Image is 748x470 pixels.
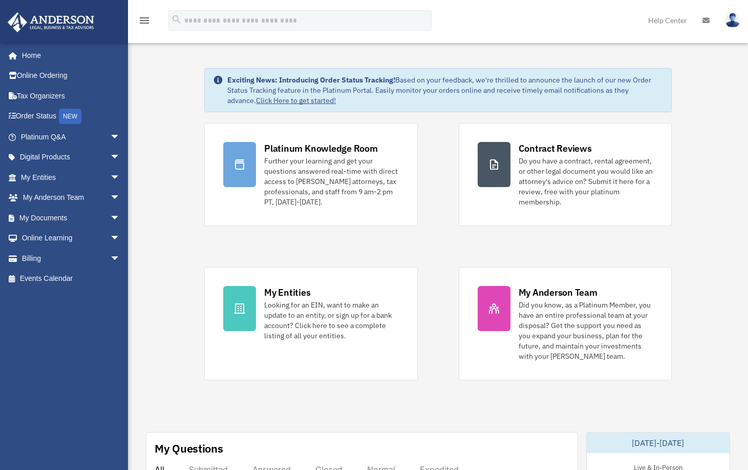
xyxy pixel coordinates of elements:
img: User Pic [725,13,740,28]
i: menu [138,14,151,27]
div: My Questions [155,441,223,456]
span: arrow_drop_down [110,147,131,168]
a: Order StatusNEW [7,106,136,127]
a: My Entitiesarrow_drop_down [7,167,136,188]
a: Events Calendar [7,269,136,289]
div: Further your learning and get your questions answered real-time with direct access to [PERSON_NAM... [264,156,398,207]
a: Tax Organizers [7,86,136,106]
div: NEW [59,109,81,124]
span: arrow_drop_down [110,248,131,269]
a: Digital Productsarrow_drop_down [7,147,136,168]
a: My Entities Looking for an EIN, want to make an update to an entity, or sign up for a bank accoun... [204,267,417,380]
div: Platinum Knowledge Room [264,142,378,155]
a: Click Here to get started! [256,96,336,105]
strong: Exciting News: Introducing Order Status Tracking! [227,75,395,85]
div: Based on your feedback, we're thrilled to announce the launch of our new Order Status Tracking fe... [227,75,663,106]
span: arrow_drop_down [110,208,131,229]
a: Billingarrow_drop_down [7,248,136,269]
div: My Anderson Team [519,286,597,299]
a: Online Learningarrow_drop_down [7,228,136,249]
a: Contract Reviews Do you have a contract, rental agreement, or other legal document you would like... [459,123,672,226]
div: Looking for an EIN, want to make an update to an entity, or sign up for a bank account? Click her... [264,300,398,341]
span: arrow_drop_down [110,228,131,249]
i: search [171,14,182,25]
a: Platinum Q&Aarrow_drop_down [7,127,136,147]
div: Did you know, as a Platinum Member, you have an entire professional team at your disposal? Get th... [519,300,653,361]
span: arrow_drop_down [110,167,131,188]
span: arrow_drop_down [110,127,131,148]
div: [DATE]-[DATE] [587,433,730,453]
div: Contract Reviews [519,142,592,155]
a: My Anderson Team Did you know, as a Platinum Member, you have an entire professional team at your... [459,267,672,380]
div: My Entities [264,286,310,299]
a: Online Ordering [7,66,136,86]
a: Platinum Knowledge Room Further your learning and get your questions answered real-time with dire... [204,123,417,226]
a: My Documentsarrow_drop_down [7,208,136,228]
img: Anderson Advisors Platinum Portal [5,12,97,32]
a: menu [138,18,151,27]
a: My Anderson Teamarrow_drop_down [7,188,136,208]
a: Home [7,45,131,66]
span: arrow_drop_down [110,188,131,209]
div: Do you have a contract, rental agreement, or other legal document you would like an attorney's ad... [519,156,653,207]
